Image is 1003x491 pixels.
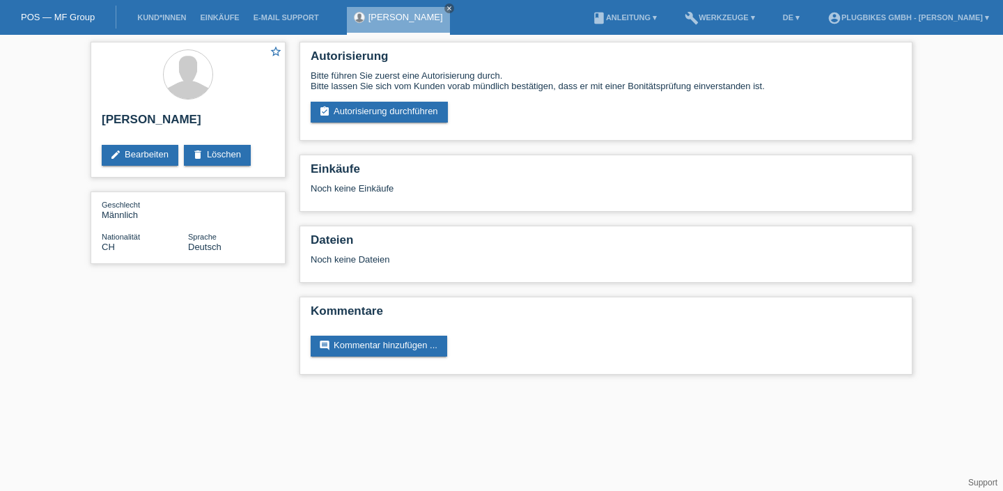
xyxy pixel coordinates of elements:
a: buildWerkzeuge ▾ [678,13,762,22]
i: star_border [270,45,282,58]
span: Geschlecht [102,201,140,209]
span: Nationalität [102,233,140,241]
a: account_circlePlugBikes GmbH - [PERSON_NAME] ▾ [821,13,996,22]
a: Support [968,478,997,488]
h2: Dateien [311,233,901,254]
h2: Kommentare [311,304,901,325]
a: E-Mail Support [247,13,326,22]
div: Männlich [102,199,188,220]
i: edit [110,149,121,160]
div: Noch keine Dateien [311,254,736,265]
a: Einkäufe [193,13,246,22]
i: assignment_turned_in [319,106,330,117]
a: deleteLöschen [184,145,251,166]
span: Deutsch [188,242,221,252]
a: star_border [270,45,282,60]
h2: [PERSON_NAME] [102,113,274,134]
span: Schweiz [102,242,115,252]
a: bookAnleitung ▾ [585,13,664,22]
a: close [444,3,454,13]
i: account_circle [827,11,841,25]
a: DE ▾ [776,13,807,22]
a: POS — MF Group [21,12,95,22]
div: Noch keine Einkäufe [311,183,901,204]
h2: Einkäufe [311,162,901,183]
span: Sprache [188,233,217,241]
a: Kund*innen [130,13,193,22]
i: book [592,11,606,25]
a: [PERSON_NAME] [368,12,443,22]
a: editBearbeiten [102,145,178,166]
i: build [685,11,699,25]
a: commentKommentar hinzufügen ... [311,336,447,357]
i: delete [192,149,203,160]
a: assignment_turned_inAutorisierung durchführen [311,102,448,123]
h2: Autorisierung [311,49,901,70]
i: comment [319,340,330,351]
div: Bitte führen Sie zuerst eine Autorisierung durch. Bitte lassen Sie sich vom Kunden vorab mündlich... [311,70,901,91]
i: close [446,5,453,12]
